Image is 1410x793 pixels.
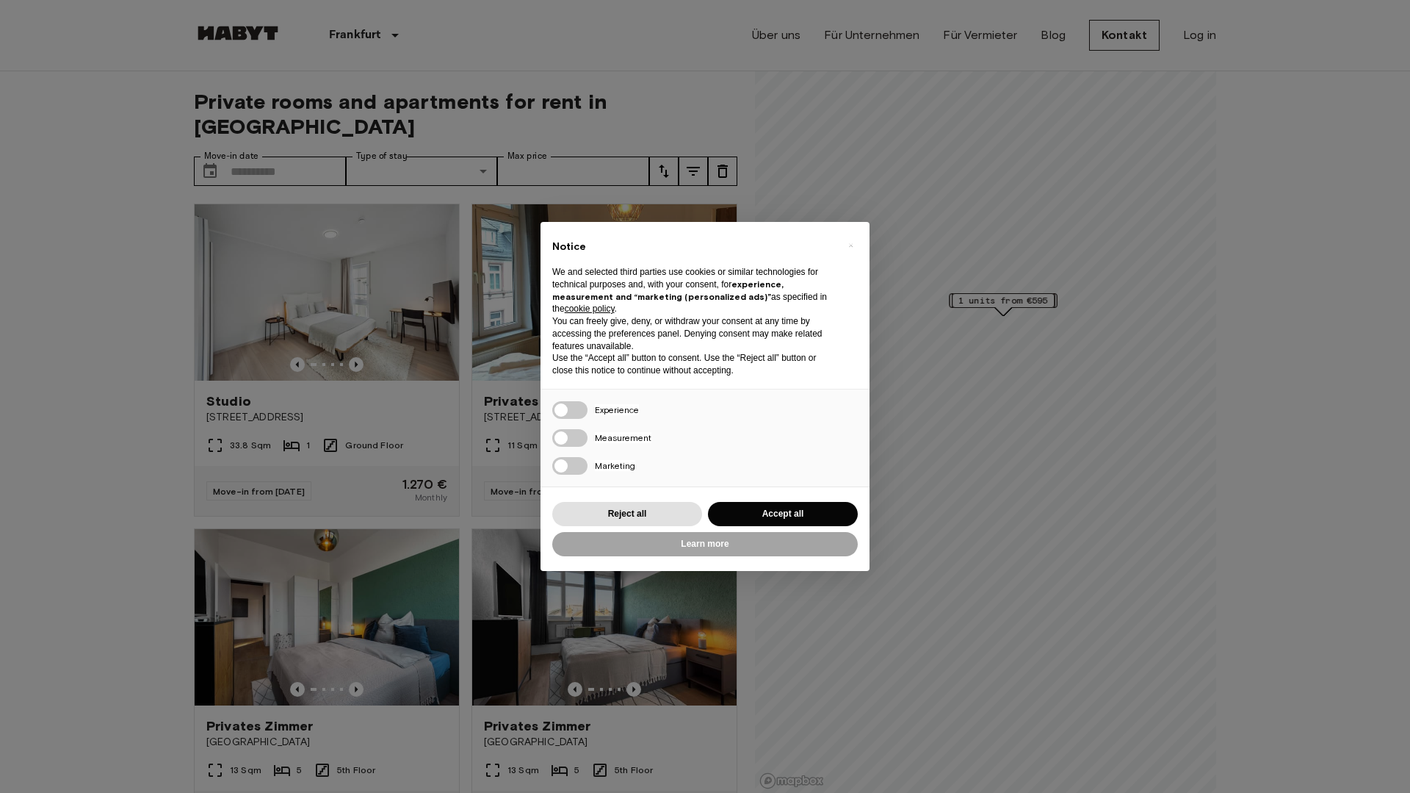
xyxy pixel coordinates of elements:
button: Learn more [552,532,858,556]
h2: Notice [552,240,834,254]
strong: experience, measurement and “marketing (personalized ads)” [552,279,784,302]
span: Marketing [595,460,635,471]
button: Close this notice [839,234,862,257]
p: You can freely give, deny, or withdraw your consent at any time by accessing the preferences pane... [552,315,834,352]
p: We and selected third parties use cookies or similar technologies for technical purposes and, wit... [552,266,834,315]
span: × [848,237,853,254]
button: Accept all [708,502,858,526]
span: Experience [595,404,639,415]
button: Reject all [552,502,702,526]
a: cookie policy [565,304,615,314]
span: Measurement [595,432,651,443]
p: Use the “Accept all” button to consent. Use the “Reject all” button or close this notice to conti... [552,352,834,377]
